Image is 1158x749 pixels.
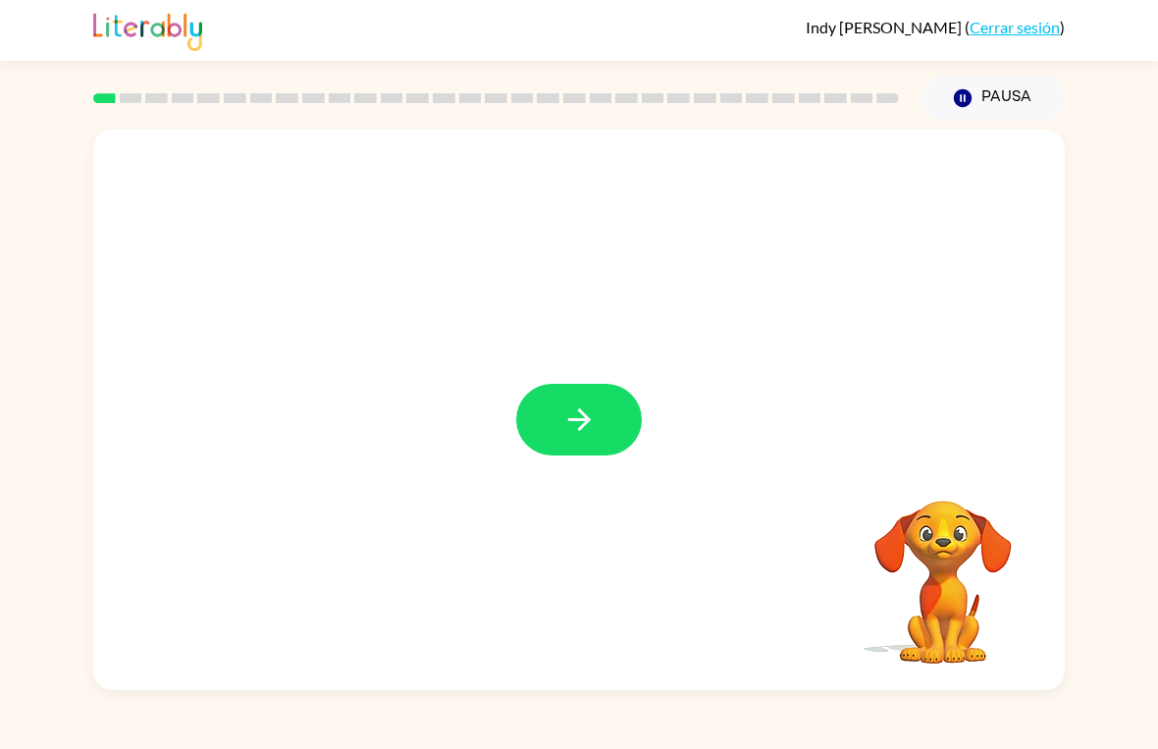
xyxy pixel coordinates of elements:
img: Literably [93,8,202,51]
button: Pausa [922,76,1065,121]
span: Indy [PERSON_NAME] [806,18,965,36]
video: Tu navegador debe admitir la reproducción de archivos .mp4 para usar Literably. Intenta usar otro... [845,470,1041,667]
a: Cerrar sesión [970,18,1060,36]
div: ( ) [806,18,1065,36]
